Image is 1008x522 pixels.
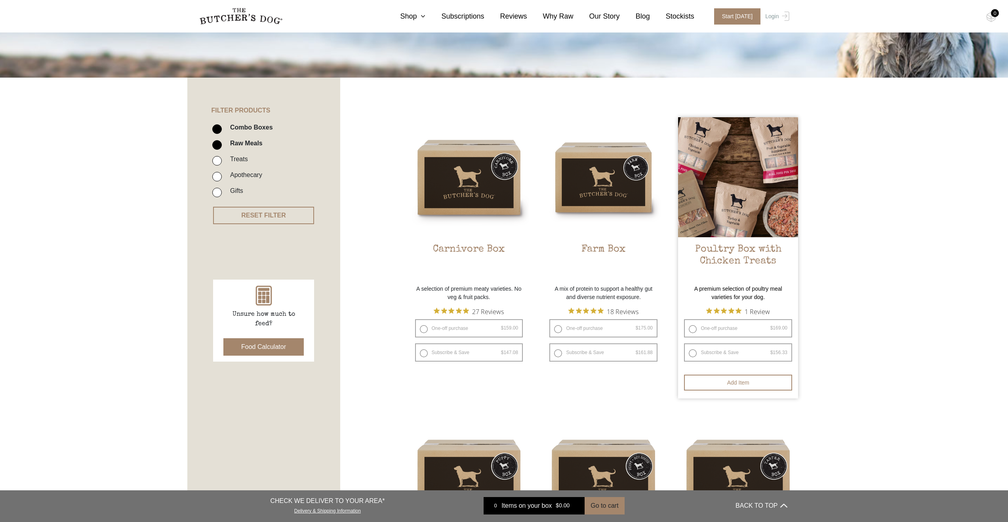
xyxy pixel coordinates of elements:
[607,305,638,317] span: 18 Reviews
[714,8,761,25] span: Start [DATE]
[425,11,484,22] a: Subscriptions
[568,305,638,317] button: Rated 4.9 out of 5 stars from 18 reviews. Jump to reviews.
[409,117,529,237] img: Carnivore Box
[636,325,638,331] span: $
[409,117,529,281] a: Carnivore BoxCarnivore Box
[986,12,996,22] img: TBD_Cart-Empty.png
[415,319,523,337] label: One-off purchase
[556,503,559,509] span: $
[226,138,263,149] label: Raw Meals
[636,325,653,331] bdi: 175.00
[706,8,764,25] a: Start [DATE]
[574,11,620,22] a: Our Story
[678,244,798,281] h2: Poultry Box with Chicken Treats
[384,11,425,22] a: Shop
[770,350,787,355] bdi: 156.33
[684,343,792,362] label: Subscribe & Save
[484,497,585,514] a: 0 Items on your box $0.00
[543,244,663,281] h2: Farm Box
[501,325,504,331] span: $
[484,11,527,22] a: Reviews
[226,185,243,196] label: Gifts
[543,117,663,281] a: Farm BoxFarm Box
[620,11,650,22] a: Blog
[770,325,773,331] span: $
[684,319,792,337] label: One-off purchase
[636,350,638,355] span: $
[678,117,798,281] a: Poultry Box with Chicken Treats
[472,305,504,317] span: 27 Reviews
[549,343,657,362] label: Subscribe & Save
[556,503,570,509] bdi: 0.00
[434,305,504,317] button: Rated 4.9 out of 5 stars from 27 reviews. Jump to reviews.
[226,154,248,164] label: Treats
[763,8,789,25] a: Login
[549,319,657,337] label: One-off purchase
[224,310,303,329] p: Unsure how much to feed?
[770,325,787,331] bdi: 169.00
[736,496,787,515] button: BACK TO TOP
[684,375,792,391] button: Add item
[415,343,523,362] label: Subscribe & Save
[223,338,304,356] button: Food Calculator
[585,497,624,514] button: Go to cart
[636,350,653,355] bdi: 161.88
[294,506,361,514] a: Delivery & Shipping Information
[501,325,518,331] bdi: 159.00
[490,502,501,510] div: 0
[187,78,340,114] h4: FILTER PRODUCTS
[409,244,529,281] h2: Carnivore Box
[226,122,273,133] label: Combo Boxes
[991,9,999,17] div: 0
[543,117,663,237] img: Farm Box
[270,496,385,506] p: CHECK WE DELIVER TO YOUR AREA*
[501,501,552,511] span: Items on your box
[226,170,262,180] label: Apothecary
[678,285,798,301] p: A premium selection of poultry meal varieties for your dog.
[213,207,314,224] button: RESET FILTER
[706,305,770,317] button: Rated 5 out of 5 stars from 1 reviews. Jump to reviews.
[409,285,529,301] p: A selection of premium meaty varieties. No veg & fruit packs.
[770,350,773,355] span: $
[650,11,694,22] a: Stockists
[501,350,518,355] bdi: 147.08
[745,305,770,317] span: 1 Review
[527,11,574,22] a: Why Raw
[543,285,663,301] p: A mix of protein to support a healthy gut and diverse nutrient exposure.
[501,350,504,355] span: $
